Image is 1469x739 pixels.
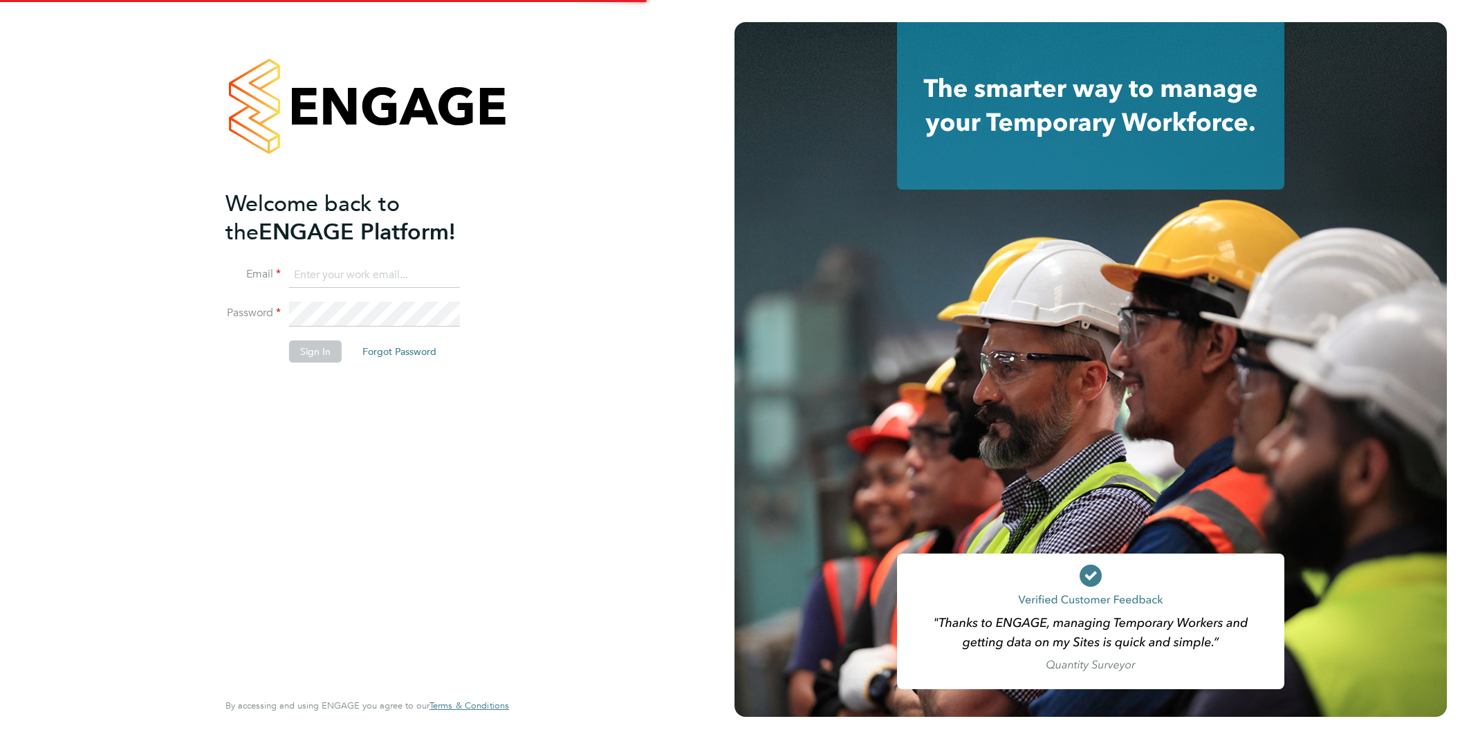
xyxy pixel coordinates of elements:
label: Password [225,306,281,320]
span: Welcome back to the [225,190,400,246]
span: By accessing and using ENGAGE you agree to our [225,700,509,711]
label: Email [225,267,281,282]
span: Terms & Conditions [429,700,509,711]
input: Enter your work email... [289,263,460,288]
button: Forgot Password [351,340,447,363]
button: Sign In [289,340,342,363]
a: Terms & Conditions [429,700,509,711]
h2: ENGAGE Platform! [225,190,495,246]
